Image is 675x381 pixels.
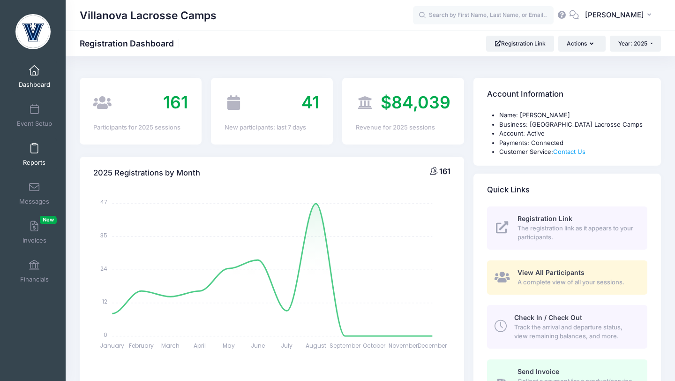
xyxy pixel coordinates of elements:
[12,216,57,249] a: InvoicesNew
[15,14,51,49] img: Villanova Lacrosse Camps
[17,120,52,128] span: Event Setup
[558,36,605,52] button: Actions
[381,92,450,113] span: $84,039
[499,147,647,157] li: Customer Service:
[579,5,661,26] button: [PERSON_NAME]
[517,278,637,287] span: A complete view of all your sessions.
[19,81,50,89] span: Dashboard
[163,92,188,113] span: 161
[487,81,563,108] h4: Account Information
[23,159,45,167] span: Reports
[356,123,450,132] div: Revenue for 2025 sessions
[103,297,108,305] tspan: 12
[306,342,326,350] tspan: August
[517,224,637,242] span: The registration link as it appears to your participants.
[585,10,644,20] span: [PERSON_NAME]
[12,99,57,132] a: Event Setup
[101,264,108,272] tspan: 24
[439,167,450,176] span: 161
[301,92,319,113] span: 41
[101,231,108,239] tspan: 35
[363,342,386,350] tspan: October
[389,342,418,350] tspan: November
[129,342,154,350] tspan: February
[486,36,554,52] a: Registration Link
[22,236,46,244] span: Invoices
[553,148,585,155] a: Contact Us
[225,123,319,132] div: New participants: last 7 days
[80,5,217,26] h1: Villanova Lacrosse Camps
[19,198,49,206] span: Messages
[517,214,572,222] span: Registration Link
[104,330,108,338] tspan: 0
[487,260,647,295] a: View All Participants A complete view of all your sessions.
[499,129,647,138] li: Account: Active
[12,177,57,210] a: Messages
[12,255,57,288] a: Financials
[499,138,647,148] li: Payments: Connected
[93,123,188,132] div: Participants for 2025 sessions
[499,111,647,120] li: Name: [PERSON_NAME]
[487,176,530,203] h4: Quick Links
[514,313,582,321] span: Check In / Check Out
[223,342,235,350] tspan: May
[610,36,661,52] button: Year: 2025
[251,342,265,350] tspan: June
[281,342,293,350] tspan: July
[517,268,585,276] span: View All Participants
[20,275,49,283] span: Financials
[93,160,200,186] h4: 2025 Registrations by Month
[161,342,180,350] tspan: March
[12,60,57,93] a: Dashboard
[487,305,647,348] a: Check In / Check Out Track the arrival and departure status, view remaining balances, and more.
[418,342,448,350] tspan: December
[12,138,57,171] a: Reports
[100,342,125,350] tspan: January
[514,323,637,341] span: Track the arrival and departure status, view remaining balances, and more.
[413,6,554,25] input: Search by First Name, Last Name, or Email...
[194,342,206,350] tspan: April
[330,342,361,350] tspan: September
[101,198,108,206] tspan: 47
[517,367,559,375] span: Send Invoice
[487,206,647,250] a: Registration Link The registration link as it appears to your participants.
[40,216,57,224] span: New
[499,120,647,130] li: Business: [GEOGRAPHIC_DATA] Lacrosse Camps
[618,40,647,47] span: Year: 2025
[80,38,182,48] h1: Registration Dashboard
